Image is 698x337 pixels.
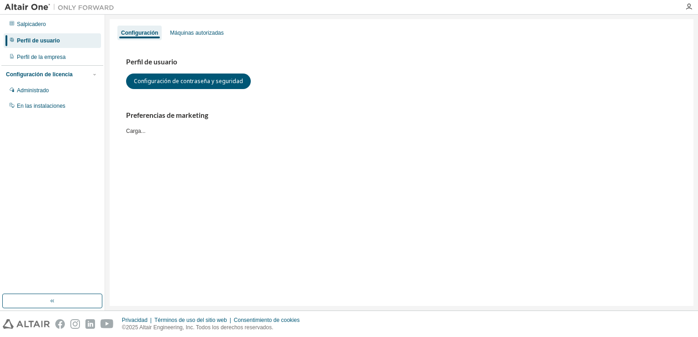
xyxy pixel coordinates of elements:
img: instagram.svg [70,319,80,329]
img: altair_logo.svg [3,319,50,329]
div: Salpicadero [17,21,46,28]
div: Perfil de la empresa [17,53,66,61]
div: En las instalaciones [17,102,65,110]
h3: Preferencias de marketing [126,111,677,120]
button: Configuración de contraseña y seguridad [126,74,251,89]
div: Perfil de usuario [17,37,60,44]
div: Consentimiento de cookies [234,316,305,324]
img: linkedin.svg [85,319,95,329]
font: Carga... [126,128,146,134]
div: Configuración [121,29,158,37]
img: facebook.svg [55,319,65,329]
div: Términos de uso del sitio web [154,316,234,324]
div: Administrado [17,87,49,94]
img: youtube.svg [100,319,114,329]
div: Privacidad [122,316,154,324]
p: © [122,324,305,332]
div: Máquinas autorizadas [170,29,223,37]
h3: Perfil de usuario [126,58,677,67]
div: Configuración de licencia [6,71,73,78]
img: Altair Uno [5,3,119,12]
font: 2025 Altair Engineering, Inc. Todos los derechos reservados. [126,324,274,331]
